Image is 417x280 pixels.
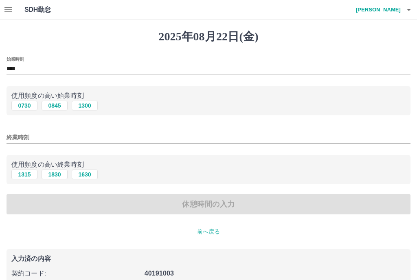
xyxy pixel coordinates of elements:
[145,270,174,277] b: 40191003
[11,256,406,262] p: 入力済の内容
[11,160,406,170] p: 使用頻度の高い終業時刻
[7,56,24,62] label: 始業時刻
[11,91,406,101] p: 使用頻度の高い始業時刻
[11,101,37,110] button: 0730
[7,30,410,44] h1: 2025年08月22日(金)
[42,170,68,179] button: 1830
[42,101,68,110] button: 0845
[72,101,98,110] button: 1300
[11,170,37,179] button: 1315
[11,269,140,278] p: 契約コード :
[72,170,98,179] button: 1630
[7,227,410,236] p: 前へ戻る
